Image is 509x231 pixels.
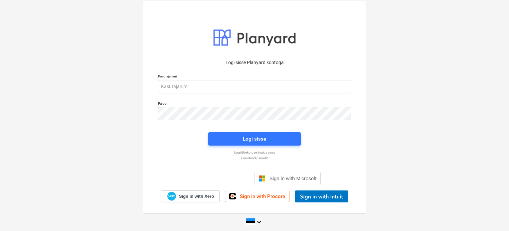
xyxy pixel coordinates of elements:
[208,132,301,146] button: Logi sisse
[185,171,253,186] iframe: Sign in with Google Button
[269,175,317,181] span: Sign in with Microsoft
[158,101,351,107] p: Parool
[255,218,263,226] i: keyboard_arrow_down
[161,190,220,202] a: Sign in with Xero
[259,175,265,182] img: Microsoft logo
[243,135,266,143] div: Logi sisse
[476,199,509,231] div: Vestlusvidin
[179,193,214,199] span: Sign in with Xero
[225,191,289,202] a: Sign in with Procore
[476,199,509,231] iframe: Chat Widget
[155,150,354,155] a: Logi ühekordse lingiga sisse
[155,156,354,160] a: Unustasid parooli?
[158,80,351,93] input: Kasutajanimi
[158,59,351,66] p: Logi sisse Planyard kontoga
[158,74,351,80] p: Kasutajanimi
[240,193,285,199] span: Sign in with Procore
[167,192,176,201] img: Xero logo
